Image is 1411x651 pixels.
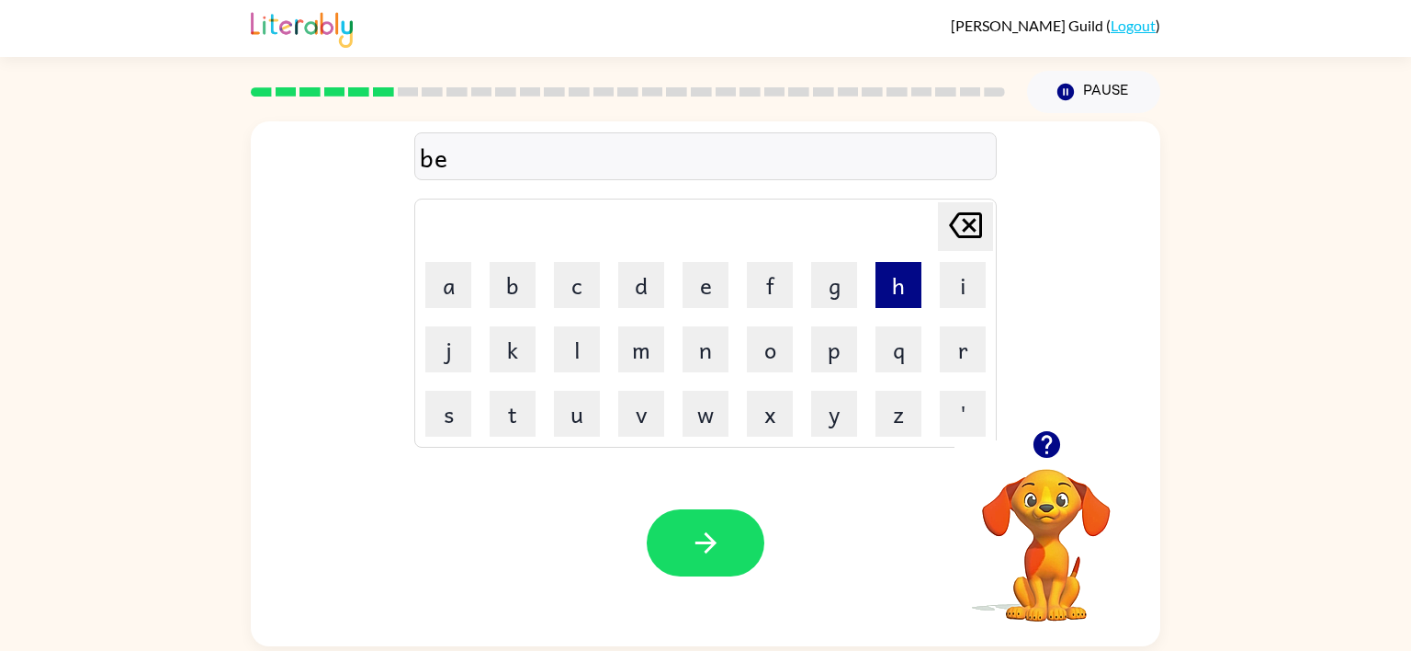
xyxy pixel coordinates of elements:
button: w [683,391,728,437]
button: Pause [1027,71,1160,113]
button: z [875,391,921,437]
button: g [811,262,857,308]
div: be [420,138,991,177]
button: i [940,262,986,308]
button: h [875,262,921,308]
button: y [811,391,857,437]
button: v [618,391,664,437]
button: j [425,326,471,372]
div: ( ) [951,17,1160,34]
button: k [490,326,536,372]
video: Your browser must support playing .mp4 files to use Literably. Please try using another browser. [954,440,1138,624]
button: d [618,262,664,308]
button: p [811,326,857,372]
button: a [425,262,471,308]
button: x [747,391,793,437]
button: l [554,326,600,372]
button: s [425,391,471,437]
span: [PERSON_NAME] Guild [951,17,1106,34]
button: u [554,391,600,437]
button: t [490,391,536,437]
button: f [747,262,793,308]
button: m [618,326,664,372]
button: b [490,262,536,308]
button: r [940,326,986,372]
button: e [683,262,728,308]
button: ' [940,391,986,437]
img: Literably [251,7,353,48]
button: q [875,326,921,372]
button: n [683,326,728,372]
a: Logout [1111,17,1156,34]
button: c [554,262,600,308]
button: o [747,326,793,372]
